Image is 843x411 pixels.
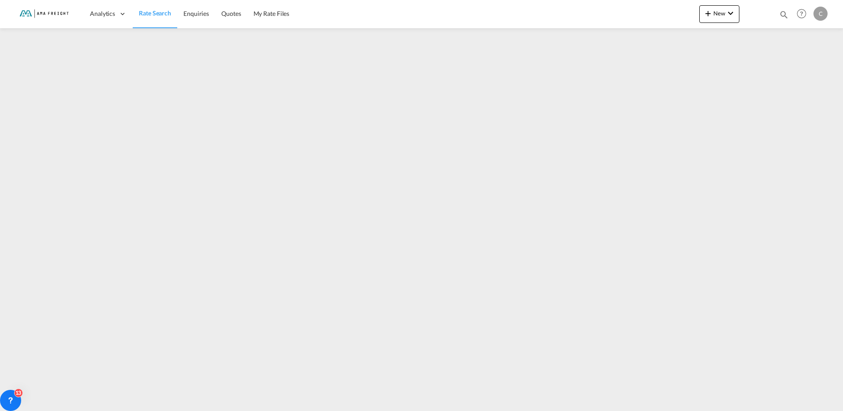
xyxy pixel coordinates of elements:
[813,7,828,21] div: C
[221,10,241,17] span: Quotes
[703,8,713,19] md-icon: icon-plus 400-fg
[183,10,209,17] span: Enquiries
[794,6,809,21] span: Help
[699,5,739,23] button: icon-plus 400-fgNewicon-chevron-down
[725,8,736,19] md-icon: icon-chevron-down
[139,9,171,17] span: Rate Search
[779,10,789,23] div: icon-magnify
[779,10,789,19] md-icon: icon-magnify
[703,10,736,17] span: New
[254,10,290,17] span: My Rate Files
[13,4,73,24] img: f843cad07f0a11efa29f0335918cc2fb.png
[90,9,115,18] span: Analytics
[794,6,813,22] div: Help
